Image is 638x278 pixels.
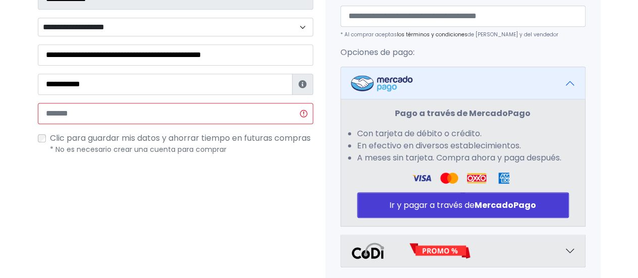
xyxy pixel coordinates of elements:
p: Opciones de pago: [340,46,586,59]
img: Promo [409,243,471,259]
i: Estafeta lo usará para ponerse en contacto en caso de tener algún problema con el envío [299,80,307,88]
strong: MercadoPago [475,199,536,211]
img: Visa Logo [439,172,458,184]
img: Codi Logo [351,243,385,259]
a: los términos y condiciones [397,31,468,38]
img: Visa Logo [412,172,431,184]
img: Amex Logo [494,172,513,184]
img: Mercadopago Logo [351,75,413,91]
li: A meses sin tarjeta. Compra ahora y paga después. [357,152,569,164]
span: Clic para guardar mis datos y ahorrar tiempo en futuras compras [50,132,311,144]
input: este campo es obligatorio [38,103,313,124]
li: Con tarjeta de débito o crédito. [357,128,569,140]
p: * Al comprar aceptas de [PERSON_NAME] y del vendedor [340,31,586,38]
button: Ir y pagar a través deMercadoPago [357,192,569,218]
li: En efectivo en diversos establecimientos. [357,140,569,152]
img: Oxxo Logo [467,172,486,184]
strong: Pago a través de MercadoPago [395,107,531,119]
p: * No es necesario crear una cuenta para comprar [50,144,313,155]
